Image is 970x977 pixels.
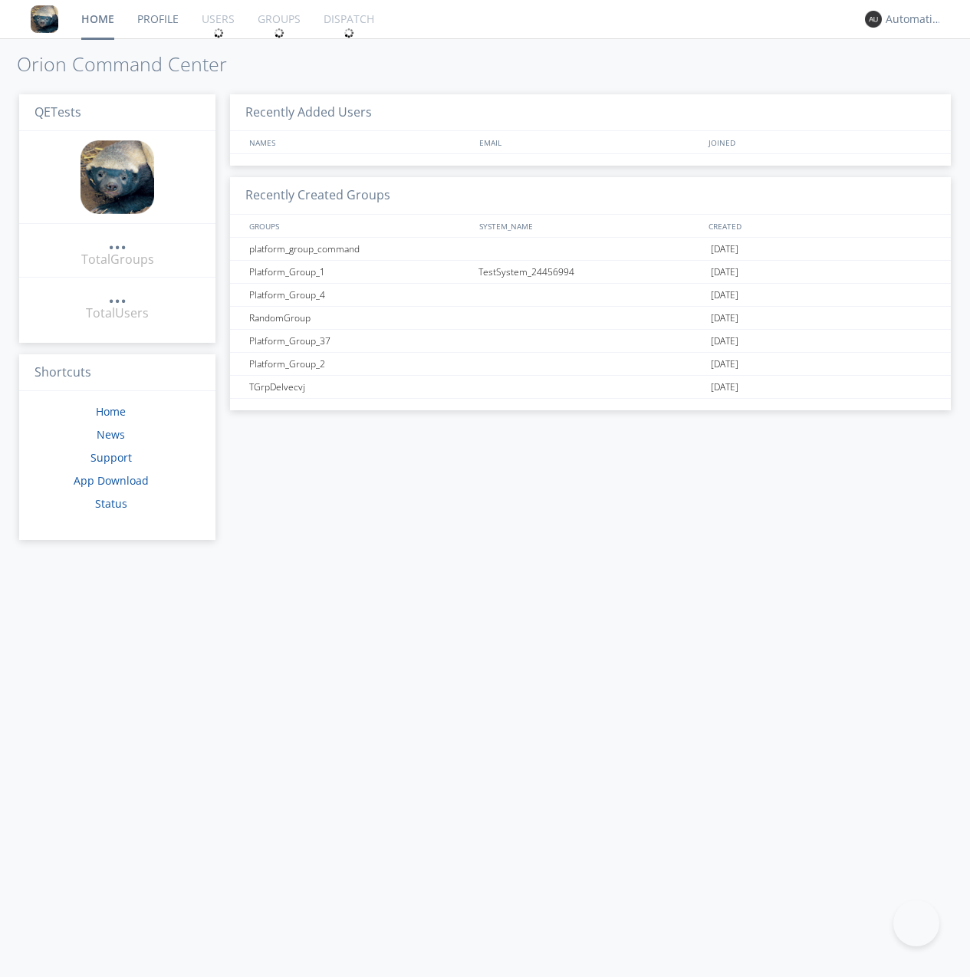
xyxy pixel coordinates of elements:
a: RandomGroup[DATE] [230,307,951,330]
div: NAMES [245,131,471,153]
div: Platform_Group_4 [245,284,474,306]
div: Total Groups [81,251,154,268]
div: JOINED [705,131,935,153]
iframe: Toggle Customer Support [893,900,939,946]
a: TGrpDelvecvj[DATE] [230,376,951,399]
span: [DATE] [711,261,738,284]
div: Automation+0004 [886,12,943,27]
div: Platform_Group_37 [245,330,474,352]
h3: Recently Created Groups [230,177,951,215]
div: TGrpDelvecvj [245,376,474,398]
a: Platform_Group_2[DATE] [230,353,951,376]
div: RandomGroup [245,307,474,329]
a: App Download [74,473,149,488]
img: spin.svg [213,28,224,38]
a: Platform_Group_1TestSystem_24456994[DATE] [230,261,951,284]
a: platform_group_command[DATE] [230,238,951,261]
a: Support [90,450,132,465]
img: 8ff700cf5bab4eb8a436322861af2272 [81,140,154,214]
span: [DATE] [711,238,738,261]
div: SYSTEM_NAME [475,215,705,237]
div: CREATED [705,215,935,237]
img: spin.svg [274,28,284,38]
span: [DATE] [711,284,738,307]
div: ... [108,233,127,248]
div: TestSystem_24456994 [475,261,707,283]
div: GROUPS [245,215,471,237]
div: platform_group_command [245,238,474,260]
div: Total Users [86,304,149,322]
img: 8ff700cf5bab4eb8a436322861af2272 [31,5,58,33]
a: Platform_Group_4[DATE] [230,284,951,307]
div: Platform_Group_2 [245,353,474,375]
a: ... [108,287,127,304]
a: ... [108,233,127,251]
a: News [97,427,125,442]
h3: Shortcuts [19,354,215,392]
div: ... [108,287,127,302]
a: Home [96,404,126,419]
div: EMAIL [475,131,705,153]
span: [DATE] [711,330,738,353]
span: [DATE] [711,307,738,330]
div: Platform_Group_1 [245,261,474,283]
span: [DATE] [711,376,738,399]
a: Platform_Group_37[DATE] [230,330,951,353]
img: 373638.png [865,11,882,28]
span: [DATE] [711,353,738,376]
h3: Recently Added Users [230,94,951,132]
img: spin.svg [344,28,354,38]
span: QETests [35,104,81,120]
a: Status [95,496,127,511]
